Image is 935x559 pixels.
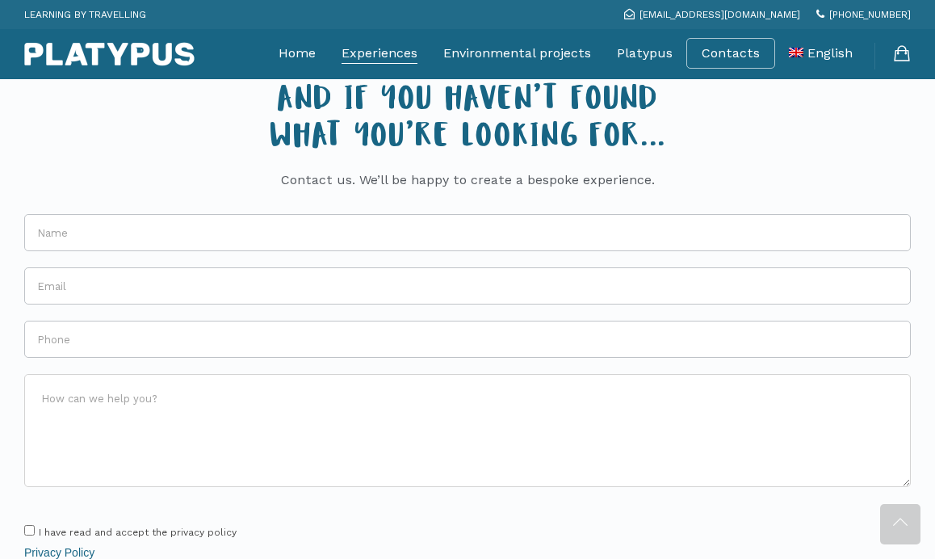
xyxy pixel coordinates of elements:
[816,9,911,20] a: [PHONE_NUMBER]
[639,9,800,20] span: [EMAIL_ADDRESS][DOMAIN_NAME]
[270,86,665,157] span: AND IF YOU HAVEN’T FOUND WHAT YOU’RE LOOKING FOR...
[24,267,911,305] input: Email
[24,321,911,358] input: Phone
[24,4,146,25] p: LEARNING BY TRAVELLING
[829,9,911,20] span: [PHONE_NUMBER]
[24,522,911,540] label: I have read and accept the privacy policy
[624,9,800,20] a: [EMAIL_ADDRESS][DOMAIN_NAME]
[237,170,698,190] p: Contact us. We’ll be happy to create a bespoke experience.
[807,45,853,61] span: English
[342,33,417,74] a: Experiences
[789,33,853,74] a: English
[24,42,195,66] img: Platypus
[443,33,591,74] a: Environmental projects
[702,45,760,61] a: Contacts
[24,214,911,251] input: Name
[24,525,35,536] input: I have read and accept the privacy policy
[617,33,673,74] a: Platypus
[279,33,316,74] a: Home
[24,546,94,559] a: Privacy Policy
